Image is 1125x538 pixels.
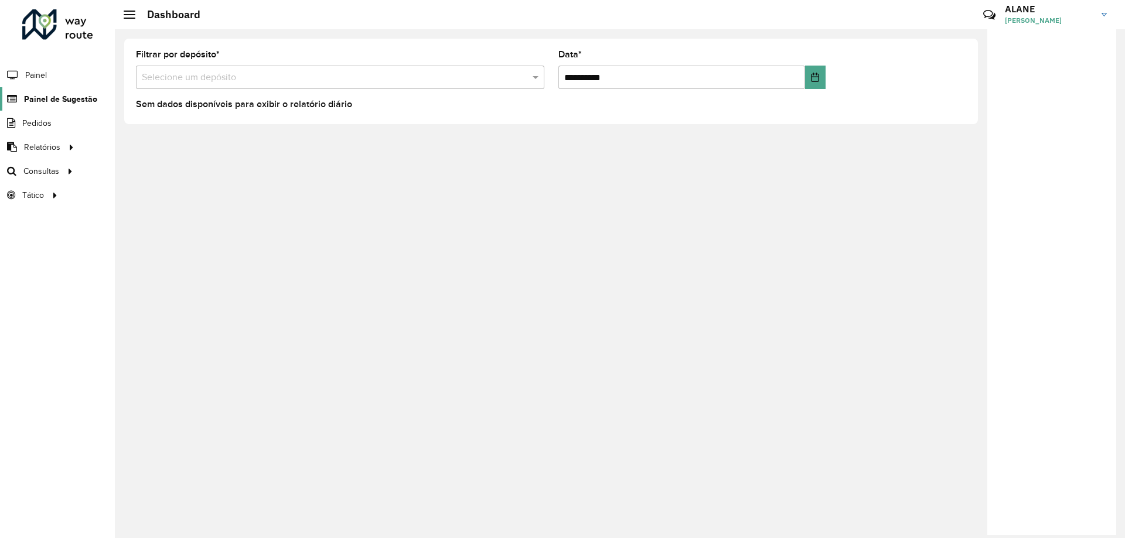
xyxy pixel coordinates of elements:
[25,69,47,81] span: Painel
[136,97,352,111] label: Sem dados disponíveis para exibir o relatório diário
[24,93,97,105] span: Painel de Sugestão
[558,47,582,61] label: Data
[805,66,826,89] button: Choose Date
[1005,4,1093,15] h3: ALANE
[977,2,1002,28] a: Contato Rápido
[24,141,60,153] span: Relatórios
[1005,15,1093,26] span: [PERSON_NAME]
[22,189,44,201] span: Tático
[136,47,220,61] label: Filtrar por depósito
[22,117,52,129] span: Pedidos
[23,165,59,177] span: Consultas
[135,8,200,21] h2: Dashboard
